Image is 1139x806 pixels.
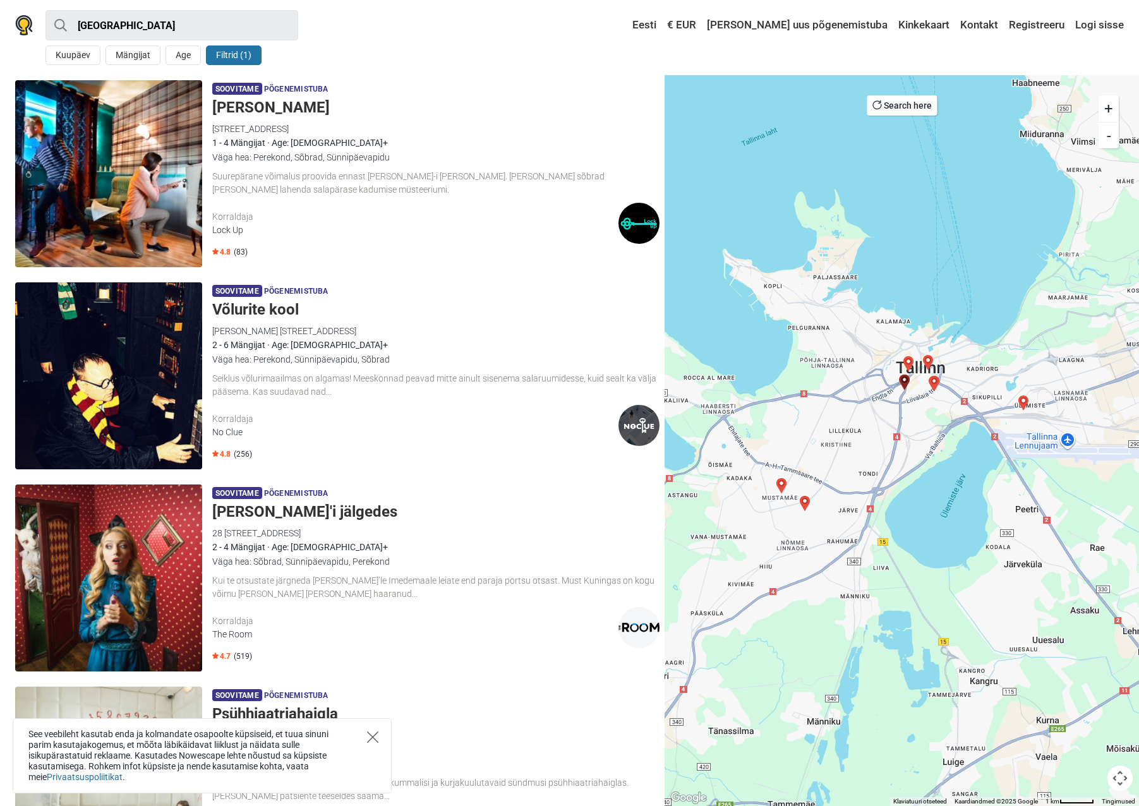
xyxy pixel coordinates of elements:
button: Age [166,45,201,65]
a: Kinkekaart [895,14,953,37]
span: Põgenemistuba [264,487,328,501]
div: 1 - 4 Mängijat · Age: [DEMOGRAPHIC_DATA]+ [212,136,660,150]
div: 2 - 6 Mängijat · Age: [DEMOGRAPHIC_DATA]+ [212,338,660,352]
div: Sherlock Holmes [1011,390,1036,416]
button: Kaardi mõõtkava: 1 km 51 piksli kohta [1042,797,1098,806]
div: See veebileht kasutab enda ja kolmandate osapoolte küpsiseid, et tuua sinuni parim kasutajakogemu... [13,718,392,793]
img: Nowescape logo [15,15,33,35]
span: Põgenemistuba [264,83,328,97]
div: Lock Up [212,224,618,237]
a: Eesti [620,14,660,37]
button: Klaviatuuri otseteed [893,797,947,806]
button: Close [367,731,378,743]
div: Psühhiaatriahaigla [892,370,917,395]
img: Star [212,653,219,659]
div: Väga hea: Perekond, Sünnipäevapidu, Sõbrad [212,352,660,366]
div: Väga hea: Perekond, Sõbrad, Sünnipäevapidu [212,150,660,164]
div: [PERSON_NAME] [STREET_ADDRESS] [212,324,660,338]
button: Mängijat [105,45,160,65]
span: (519) [234,651,252,661]
div: No Clue [212,426,618,439]
span: Soovitame [212,83,262,95]
span: Soovitame [212,689,262,701]
div: Radiatsioon [769,473,794,498]
div: [STREET_ADDRESS] [212,122,660,136]
span: Soovitame [212,285,262,297]
span: Põgenemistuba [264,285,328,299]
div: 2 - 4 Mängijat · Age: [DEMOGRAPHIC_DATA]+ [212,742,660,756]
div: Kui te otsustate järgneda [PERSON_NAME]’le Imedemaale leiate end paraja portsu otsast. Must Kunin... [212,574,660,601]
a: Registreeru [1006,14,1068,37]
img: Star [212,450,219,457]
span: (256) [234,449,252,459]
div: Lastekodu saladus [891,370,917,395]
div: Võlurite kool [792,491,817,516]
div: 28 [STREET_ADDRESS] [212,526,660,540]
button: Search here [867,95,937,116]
button: - [1099,122,1119,148]
div: Red Alert [896,351,921,376]
h5: Psühhiaatriahaigla [212,705,660,723]
span: (83) [234,247,248,257]
div: Suurepärane võimalus proovida ennast [PERSON_NAME]-i [PERSON_NAME]. [PERSON_NAME] sõbrad [PERSON_... [212,170,660,196]
div: Korraldaja [212,412,618,426]
a: € EUR [664,14,699,37]
a: Kontakt [957,14,1001,37]
button: Kuupäev [45,45,100,65]
button: Filtrid (1) [206,45,262,65]
img: Sherlock Holmes [15,80,202,267]
div: Korraldaja [212,615,618,628]
img: Eesti [624,21,632,30]
img: Star [212,248,219,255]
a: Google Mapsis selle piirkonna avamine (avaneb uues aknas) [668,790,709,806]
div: Te [PERSON_NAME] ajakirjanikke, kes uurivad kummalisi ja kurjakuulutavaid sündmusi psühhiaatriaha... [212,776,660,803]
a: Privaatsuspoliitikat [47,772,123,782]
div: Väga hea: Sõbrad, Sünnipäevapidu, Perekond [212,555,660,568]
a: [PERSON_NAME] uus põgenemistuba [704,14,891,37]
img: Alice'i jälgedes [15,484,202,671]
img: Lock Up [618,203,660,244]
div: Shambala [921,371,946,396]
img: The Room [618,607,660,648]
div: Väga hea: Sõbrad, Sünnipäevapidu, Perekond [212,757,660,771]
div: Üliinimene [922,371,947,396]
span: 4.8 [212,449,231,459]
span: 4.8 [212,247,231,257]
div: Vana Tallinna seiklus [915,350,941,375]
div: 28 [STREET_ADDRESS] [212,728,660,742]
button: Kaardikaamera juhtnupud [1107,766,1133,791]
span: Kaardiandmed ©2025 Google [955,798,1038,805]
button: + [1099,95,1119,122]
h5: [PERSON_NAME]'i jälgedes [212,503,660,521]
img: Võlurite kool [15,282,202,469]
span: Soovitame [212,487,262,499]
span: 1 km [1046,798,1059,805]
span: Põgenemistuba [264,689,328,703]
h5: Võlurite kool [212,301,660,319]
a: Tingimused (avaneb uuel vahekaardil) [1102,798,1135,805]
h5: [PERSON_NAME] [212,99,660,117]
img: No Clue [618,405,660,446]
div: 2 - 4 Mängijat · Age: [DEMOGRAPHIC_DATA]+ [212,540,660,554]
input: proovi “Tallinn” [45,10,298,40]
div: Korraldaja [212,210,618,224]
div: Seiklus võlurimaailmas on algamas! Meeskonnad peavad mitte ainult sisenema salaruumidesse, kuid s... [212,372,660,399]
img: Google [668,790,709,806]
a: Logi sisse [1072,14,1124,37]
div: The Room [212,628,618,641]
span: 4.7 [212,651,231,661]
